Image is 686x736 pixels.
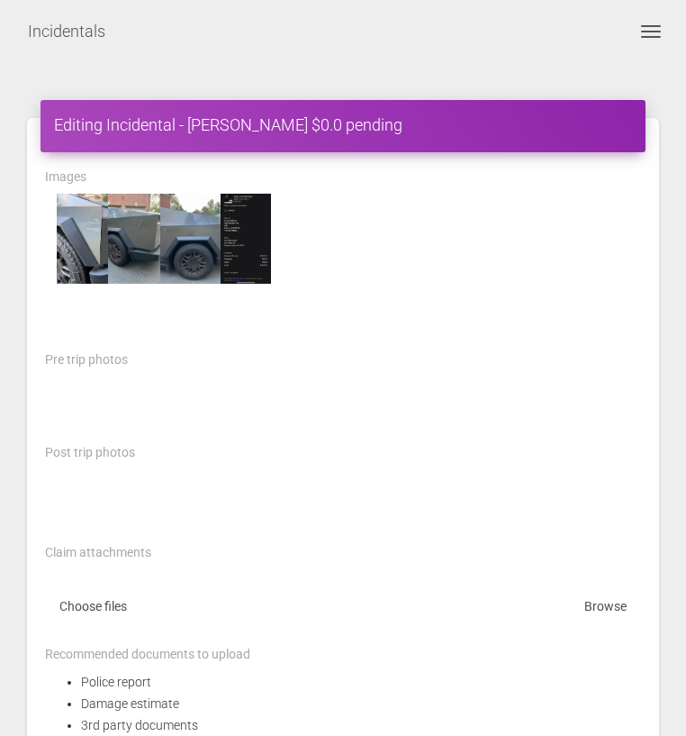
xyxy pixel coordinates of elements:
[45,591,641,628] label: Choose files
[97,194,187,284] img: IMG_4498.jpeg
[45,168,86,186] label: Images
[54,114,632,136] h4: Editing Incidental - [PERSON_NAME] $0.0 pending
[45,444,135,462] label: Post trip photos
[81,693,641,714] li: Damage estimate
[81,714,641,736] li: 3rd party documents
[28,9,105,54] a: Incidentals
[45,194,135,284] img: IMG_4505.jpeg
[45,351,128,369] label: Pre trip photos
[45,646,250,664] label: Recommended documents to upload
[201,194,291,284] img: IMG_2944.jpeg
[45,544,151,562] label: Claim attachments
[81,671,641,693] li: Police report
[629,21,672,42] button: Toggle navigation
[149,194,239,284] img: IMG_4497.jpeg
